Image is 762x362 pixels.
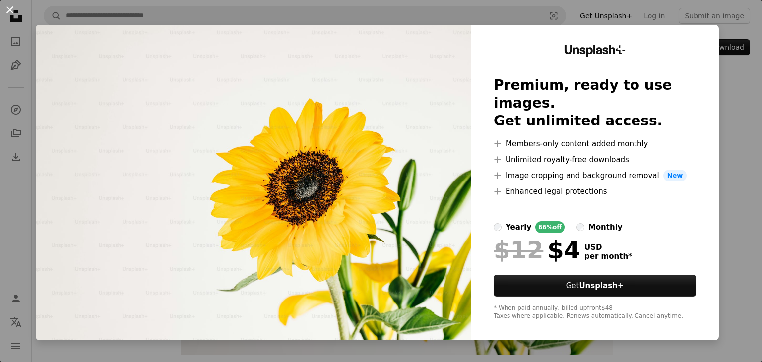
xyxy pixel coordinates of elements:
[576,223,584,231] input: monthly
[535,221,565,233] div: 66% off
[494,275,696,297] button: GetUnsplash+
[494,138,696,150] li: Members-only content added monthly
[494,76,696,130] h2: Premium, ready to use images. Get unlimited access.
[584,243,632,252] span: USD
[494,223,502,231] input: yearly66%off
[494,237,543,263] span: $12
[584,252,632,261] span: per month *
[588,221,623,233] div: monthly
[494,154,696,166] li: Unlimited royalty-free downloads
[494,170,696,181] li: Image cropping and background removal
[494,304,696,320] div: * When paid annually, billed upfront $48 Taxes where applicable. Renews automatically. Cancel any...
[494,185,696,197] li: Enhanced legal protections
[663,170,687,181] span: New
[494,237,580,263] div: $4
[579,281,624,290] strong: Unsplash+
[506,221,531,233] div: yearly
